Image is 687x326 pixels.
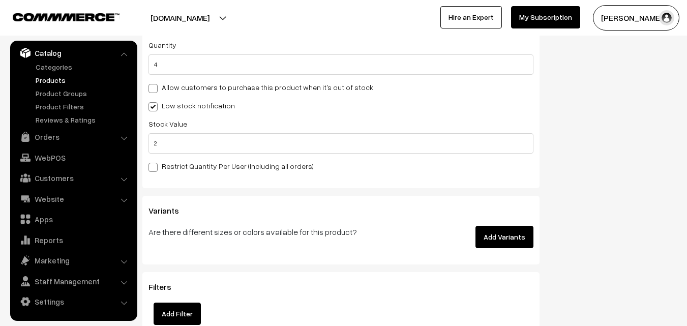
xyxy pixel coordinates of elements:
img: user [659,10,674,25]
a: Customers [13,169,134,187]
img: COMMMERCE [13,13,120,21]
a: Orders [13,128,134,146]
input: Stock Value [148,133,533,154]
a: Staff Management [13,272,134,290]
a: Marketing [13,251,134,270]
a: Catalog [13,44,134,62]
a: Products [33,75,134,85]
a: Product Groups [33,88,134,99]
label: Low stock notification [148,100,235,111]
span: Filters [148,282,184,292]
label: Quantity [148,40,176,50]
span: Variants [148,205,191,216]
a: Settings [13,292,134,311]
a: Reports [13,231,134,249]
a: Categories [33,62,134,72]
label: Stock Value [148,118,187,129]
a: Hire an Expert [440,6,502,28]
p: Are there different sizes or colors available for this product? [148,226,400,238]
label: Allow customers to purchase this product when it's out of stock [148,82,373,93]
input: Quantity [148,54,533,75]
button: [DOMAIN_NAME] [115,5,245,31]
a: Reviews & Ratings [33,114,134,125]
a: Website [13,190,134,208]
a: My Subscription [511,6,580,28]
button: Add Filter [154,303,201,325]
a: Product Filters [33,101,134,112]
button: Add Variants [475,226,533,248]
button: [PERSON_NAME] [593,5,679,31]
a: COMMMERCE [13,10,102,22]
a: Apps [13,210,134,228]
label: Restrict Quantity Per User (Including all orders) [148,161,314,171]
a: WebPOS [13,149,134,167]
